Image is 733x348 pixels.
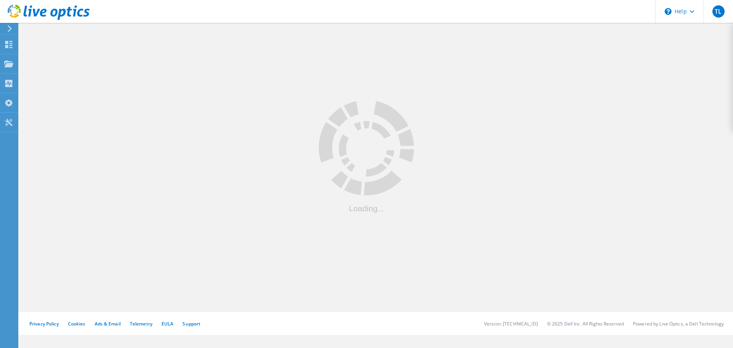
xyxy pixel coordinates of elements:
a: Privacy Policy [29,320,59,327]
svg: \n [665,8,672,15]
a: Ads & Email [95,320,121,327]
a: Live Optics Dashboard [8,16,90,21]
a: Telemetry [130,320,152,327]
li: Version: [TECHNICAL_ID] [484,320,538,327]
a: EULA [161,320,173,327]
span: TL [715,8,722,15]
div: Loading... [319,204,414,212]
a: Support [182,320,200,327]
a: Cookies [68,320,86,327]
li: © 2025 Dell Inc. All Rights Reserved [547,320,624,327]
li: Powered by Live Optics, a Dell Technology [633,320,724,327]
